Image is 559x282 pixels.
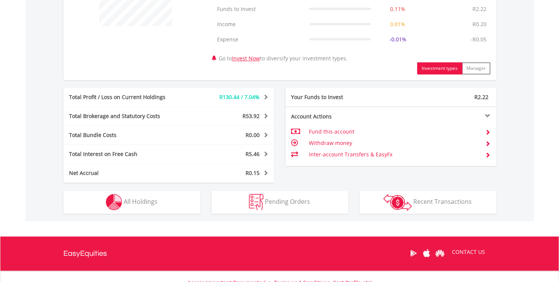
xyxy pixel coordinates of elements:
a: EasyEquities [63,236,107,271]
div: Net Accrual [63,169,186,177]
span: R0.00 [246,131,260,139]
button: Investment types [417,62,462,74]
div: Total Brokerage and Statutory Costs [63,112,186,120]
img: pending_instructions-wht.png [249,194,263,210]
a: CONTACT US [447,241,490,263]
span: R53.92 [242,112,260,120]
td: -R0.05 [467,32,490,47]
td: R2.22 [469,2,490,17]
td: R0.20 [469,17,490,32]
div: Account Actions [285,113,391,120]
div: Your Funds to Invest [285,93,391,101]
img: holdings-wht.png [106,194,122,210]
span: R0.15 [246,169,260,176]
span: R130.44 / 7.04% [219,93,260,101]
div: Total Interest on Free Cash [63,150,186,158]
img: transactions-zar-wht.png [383,194,412,211]
td: 0.01% [375,17,421,32]
span: All Holdings [124,197,157,206]
td: Expense [213,32,305,47]
td: Fund this account [309,126,479,137]
td: Income [213,17,305,32]
button: Manager [462,62,490,74]
td: -0.01% [375,32,421,47]
button: Pending Orders [211,191,348,214]
span: R5.46 [246,150,260,158]
span: Recent Transactions [413,197,472,206]
div: Total Bundle Costs [63,131,186,139]
a: Huawei [433,241,447,265]
td: 0.11% [375,2,421,17]
a: Invest Now [232,55,260,62]
a: Apple [420,241,433,265]
td: Funds to Invest [213,2,305,17]
td: Inter-account Transfers & EasyFx [309,149,479,160]
button: Recent Transactions [359,191,496,214]
td: Withdraw money [309,137,479,149]
span: Pending Orders [265,197,310,206]
button: All Holdings [63,191,200,214]
a: Google Play [407,241,420,265]
span: R2.22 [474,93,488,101]
div: Total Profit / Loss on Current Holdings [63,93,186,101]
